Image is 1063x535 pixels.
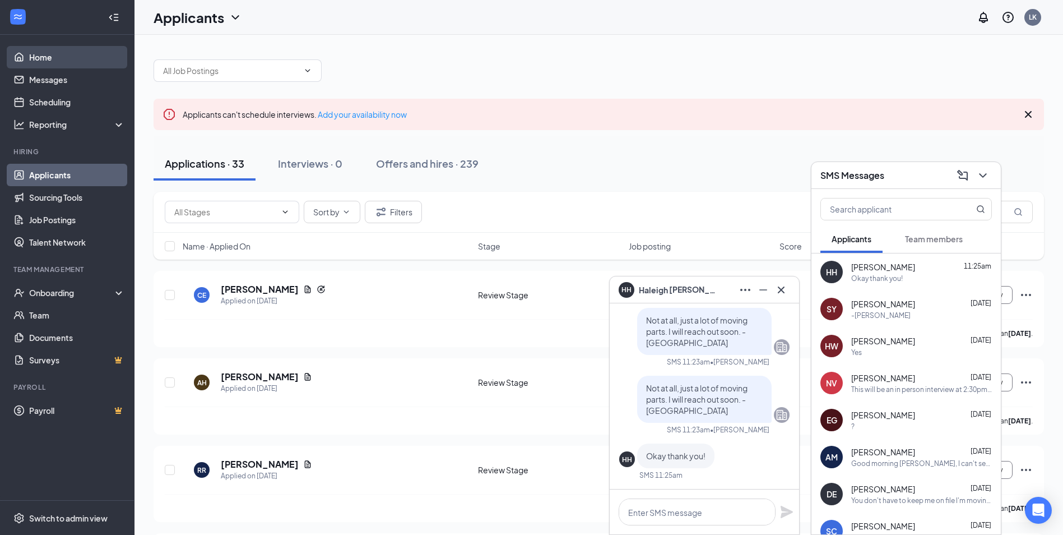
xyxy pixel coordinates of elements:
input: Search applicant [821,199,954,220]
svg: Notifications [977,11,990,24]
div: RR [197,465,206,475]
svg: UserCheck [13,287,25,298]
svg: Ellipses [1019,463,1033,477]
div: Okay thank you! [851,274,903,283]
span: [PERSON_NAME] [851,372,915,384]
a: Sourcing Tools [29,186,125,209]
div: Applied on [DATE] [221,383,312,394]
a: Documents [29,326,125,349]
div: This will be an in person interview at 2:30pm. Located at [STREET_ADDRESS] [851,385,992,394]
span: • [PERSON_NAME] [710,357,769,367]
span: [DATE] [971,299,991,307]
span: [PERSON_NAME] [851,298,915,310]
button: Ellipses [736,281,754,299]
span: Okay thank you! [646,451,705,461]
svg: Filter [374,205,388,219]
div: Onboarding [29,287,115,298]
svg: Analysis [13,119,25,130]
div: EG [827,414,837,426]
svg: ComposeMessage [956,169,969,182]
div: Offers and hires · 239 [376,156,479,170]
svg: Document [303,372,312,381]
svg: QuestionInfo [1001,11,1015,24]
input: All Job Postings [163,64,299,77]
button: Minimize [754,281,772,299]
div: Switch to admin view [29,513,108,524]
a: Job Postings [29,209,125,231]
div: AH [197,378,207,388]
button: ComposeMessage [954,167,972,185]
div: DE [827,488,837,500]
span: 11:25am [964,262,991,270]
div: Interviews · 0 [278,156,342,170]
div: Team Management [13,265,123,274]
b: [DATE] [1008,329,1031,338]
div: Review Stage [478,289,622,301]
span: Score [779,241,802,252]
svg: Minimize [756,283,770,297]
div: Hiring [13,147,123,156]
svg: Reapply [317,285,326,294]
svg: Collapse [108,12,119,23]
div: CE [197,290,206,300]
h1: Applicants [154,8,224,27]
button: Sort byChevronDown [304,201,360,223]
svg: ChevronDown [976,169,990,182]
div: Review Stage [478,464,622,476]
div: Yes [851,348,862,357]
div: Applied on [DATE] [221,296,326,307]
svg: Error [163,108,176,121]
svg: WorkstreamLogo [12,11,24,22]
svg: Document [303,285,312,294]
span: Stage [478,241,500,252]
span: [PERSON_NAME] [851,335,915,347]
button: ChevronDown [974,167,992,185]
span: Applicants [832,234,871,244]
div: HH [622,455,632,464]
svg: ChevronDown [229,11,242,24]
span: [DATE] [971,373,991,381]
div: NV [826,377,837,389]
button: Cross [772,281,790,299]
a: Talent Network [29,231,125,253]
input: All Stages [174,206,276,218]
a: Scheduling [29,91,125,113]
svg: Settings [13,513,25,524]
h3: SMS Messages [820,169,884,182]
span: [PERSON_NAME] [851,520,915,532]
div: SY [827,303,837,315]
a: Team [29,304,125,326]
svg: Document [303,460,312,469]
span: [PERSON_NAME] [851,409,915,421]
div: You don't have to keep me on file I'm moving in November [851,496,992,505]
a: PayrollCrown [29,399,125,422]
a: Messages [29,68,125,91]
a: SurveysCrown [29,349,125,371]
div: Open Intercom Messenger [1025,497,1052,524]
svg: Ellipses [1019,288,1033,302]
h5: [PERSON_NAME] [221,283,299,296]
svg: MagnifyingGlass [976,205,985,214]
div: LK [1029,12,1037,22]
svg: ChevronDown [303,66,312,75]
h5: [PERSON_NAME] [221,458,299,471]
span: [PERSON_NAME] [851,446,915,458]
div: SMS 11:23am [667,425,710,435]
div: Reporting [29,119,126,130]
svg: Plane [780,505,793,519]
span: [DATE] [971,336,991,344]
div: Applications · 33 [165,156,244,170]
div: Good morning [PERSON_NAME], I can't seem to reach you back on the number you gave. Please reach o... [851,459,992,468]
span: Not at all, just a lot of moving parts. I will reach out soon. - [GEOGRAPHIC_DATA] [646,383,748,416]
b: [DATE] [1008,417,1031,425]
span: [PERSON_NAME] [851,261,915,273]
span: • [PERSON_NAME] [710,425,769,435]
h5: [PERSON_NAME] [221,371,299,383]
svg: ChevronDown [281,207,290,216]
span: Applicants can't schedule interviews. [183,109,407,119]
svg: Cross [1022,108,1035,121]
span: Team members [905,234,963,244]
div: ? [851,422,855,431]
div: SMS 11:25am [639,471,683,480]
